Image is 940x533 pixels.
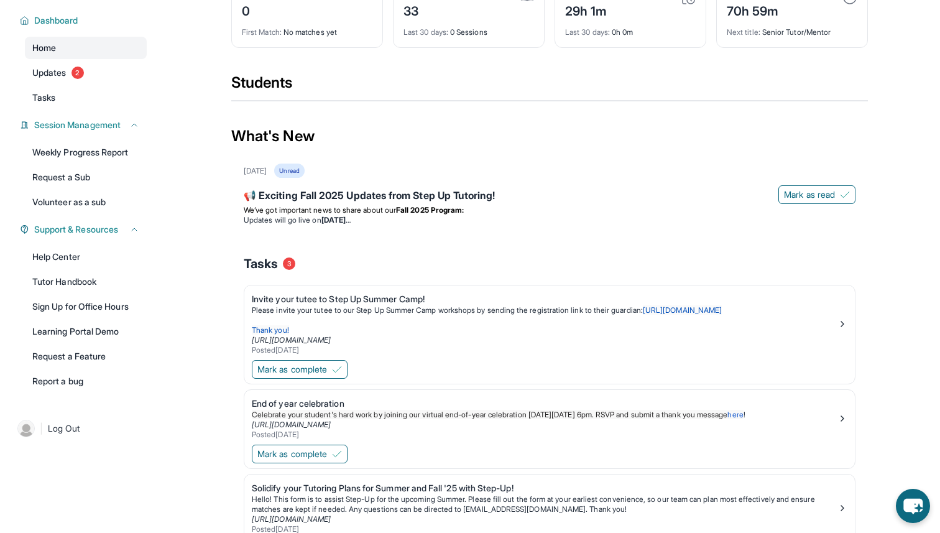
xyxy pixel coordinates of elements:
[403,20,534,37] div: 0 Sessions
[25,141,147,164] a: Weekly Progress Report
[25,320,147,343] a: Learning Portal Demo
[25,166,147,188] a: Request a Sub
[283,257,295,270] span: 3
[231,109,868,164] div: What's New
[252,360,348,379] button: Mark as complete
[252,410,837,420] p: !
[840,190,850,200] img: Mark as read
[252,494,837,514] p: Hello! This form is to assist Step-Up for the upcoming Summer. Please fill out the form at your e...
[242,27,282,37] span: First Match :
[727,27,760,37] span: Next title :
[25,295,147,318] a: Sign Up for Office Hours
[321,215,351,225] strong: [DATE]
[25,86,147,109] a: Tasks
[244,166,267,176] div: [DATE]
[29,119,139,131] button: Session Management
[25,62,147,84] a: Updates2
[252,430,837,440] div: Posted [DATE]
[778,185,855,204] button: Mark as read
[784,188,835,201] span: Mark as read
[25,246,147,268] a: Help Center
[32,42,56,54] span: Home
[252,482,837,494] div: Solidify your Tutoring Plans for Summer and Fall '25 with Step-Up!
[252,445,348,463] button: Mark as complete
[565,20,696,37] div: 0h 0m
[34,14,78,27] span: Dashboard
[252,420,331,429] a: [URL][DOMAIN_NAME]
[727,20,857,37] div: Senior Tutor/Mentor
[25,345,147,368] a: Request a Feature
[403,27,448,37] span: Last 30 days :
[25,37,147,59] a: Home
[643,305,722,315] a: [URL][DOMAIN_NAME]
[252,514,331,524] a: [URL][DOMAIN_NAME]
[257,448,327,460] span: Mark as complete
[332,364,342,374] img: Mark as complete
[257,363,327,376] span: Mark as complete
[29,223,139,236] button: Support & Resources
[252,397,837,410] div: End of year celebration
[40,421,43,436] span: |
[12,415,147,442] a: |Log Out
[565,27,610,37] span: Last 30 days :
[25,370,147,392] a: Report a bug
[274,164,304,178] div: Unread
[244,255,278,272] span: Tasks
[25,271,147,293] a: Tutor Handbook
[252,335,331,345] a: [URL][DOMAIN_NAME]
[25,191,147,213] a: Volunteer as a sub
[244,285,855,358] a: Invite your tutee to Step Up Summer Camp!Please invite your tutee to our Step Up Summer Camp work...
[244,390,855,442] a: End of year celebrationCelebrate your student's hard work by joining our virtual end-of-year cele...
[244,205,396,215] span: We’ve got important news to share about our
[32,91,55,104] span: Tasks
[231,73,868,100] div: Students
[32,67,67,79] span: Updates
[252,325,289,335] span: Thank you!
[396,205,464,215] strong: Fall 2025 Program:
[896,489,930,523] button: chat-button
[244,215,855,225] li: Updates will go live on
[242,20,372,37] div: No matches yet
[252,305,837,315] p: Please invite your tutee to our Step Up Summer Camp workshops by sending the registration link to...
[34,223,118,236] span: Support & Resources
[34,119,121,131] span: Session Management
[252,345,837,355] div: Posted [DATE]
[71,67,84,79] span: 2
[727,410,743,419] a: here
[48,422,80,435] span: Log Out
[332,449,342,459] img: Mark as complete
[252,293,837,305] div: Invite your tutee to Step Up Summer Camp!
[29,14,139,27] button: Dashboard
[17,420,35,437] img: user-img
[244,188,855,205] div: 📢 Exciting Fall 2025 Updates from Step Up Tutoring!
[252,410,727,419] span: Celebrate your student's hard work by joining our virtual end-of-year celebration [DATE][DATE] 6p...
